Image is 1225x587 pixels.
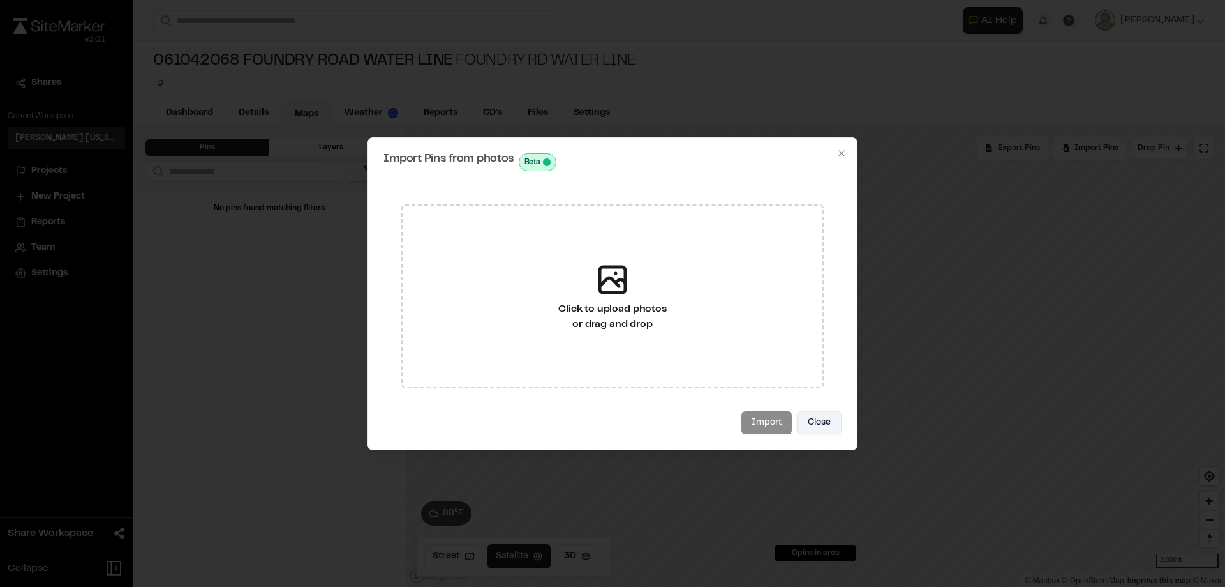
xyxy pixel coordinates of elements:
div: This feature is currently in Beta - don't expect perfection! [519,153,556,171]
span: This feature is currently in Beta - don't expect perfection! [543,158,551,166]
span: Beta [524,156,540,168]
div: Click to upload photosor drag and drop [401,204,824,388]
button: Close [797,411,842,434]
div: Click to upload photos or drag and drop [558,301,666,332]
div: Import Pins from photos [383,153,842,171]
